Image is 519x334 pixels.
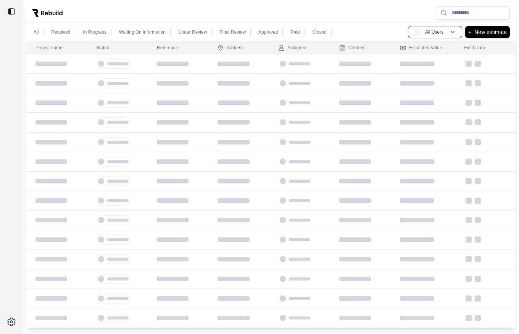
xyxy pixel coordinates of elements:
button: +New estimate [465,26,510,38]
span: AU [414,28,422,36]
div: Reference [157,45,178,51]
div: Field Data [464,45,485,51]
div: Project name [35,45,63,51]
p: Waiting On Information [119,29,166,35]
p: All [34,29,39,35]
p: In Progress [83,29,106,35]
p: + [468,28,471,37]
div: Status [96,45,109,51]
p: Final Review [219,29,246,35]
div: Address [218,45,243,51]
p: Received [51,29,70,35]
p: Approved [258,29,278,35]
div: Assignee [278,45,306,51]
div: Created [339,45,365,51]
p: Paid [290,29,300,35]
p: New estimate [474,28,507,37]
img: Rebuild [32,9,63,17]
div: Estimated Value [400,45,442,51]
p: Under Review [178,29,207,35]
button: AUAll Users [408,26,462,38]
img: toggle sidebar [8,8,15,15]
p: All Users [425,29,443,35]
p: Closed [313,29,327,35]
